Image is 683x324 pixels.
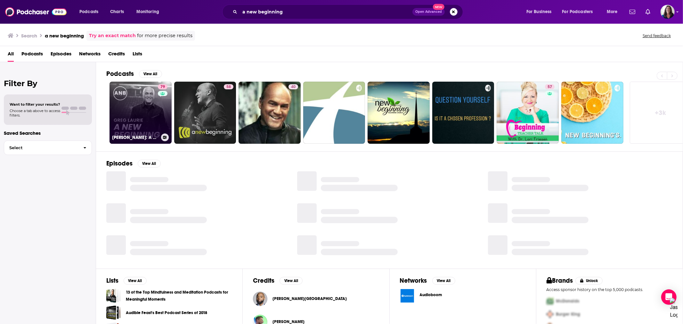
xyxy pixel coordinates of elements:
[415,10,442,13] span: Open Advanced
[4,141,92,155] button: Select
[45,33,84,39] h3: a new beginning
[544,295,556,308] img: First Pro Logo
[124,277,147,285] button: View All
[110,82,172,144] a: 79[PERSON_NAME]: A New Beginning
[8,49,14,62] a: All
[106,277,118,285] h2: Lists
[226,84,231,90] span: 58
[106,70,134,78] h2: Podcasts
[4,146,78,150] span: Select
[602,7,626,17] button: open menu
[289,84,298,89] a: 40
[661,289,677,305] div: Open Intercom Messenger
[133,49,142,62] a: Lists
[228,4,469,19] div: Search podcasts, credits, & more...
[51,49,71,62] a: Episodes
[112,135,159,140] h3: [PERSON_NAME]: A New Beginning
[224,84,233,89] a: 58
[239,82,301,144] a: 40
[10,102,60,107] span: Want to filter your results?
[139,70,162,78] button: View All
[575,277,603,285] button: Unlock
[174,82,236,144] a: 58
[661,5,675,19] span: Logged in as blassiter
[10,109,60,117] span: Choose a tab above to access filters.
[412,8,445,16] button: Open AdvancedNew
[106,159,161,167] a: EpisodesView All
[253,277,303,285] a: CreditsView All
[5,6,67,18] img: Podchaser - Follow, Share and Rate Podcasts
[291,84,296,90] span: 40
[126,289,232,303] a: 13 of the Top Mindfulness and Meditation Podcasts for Meaningful Moments
[627,6,638,17] a: Show notifications dropdown
[21,33,37,39] h3: Search
[433,4,444,10] span: New
[240,7,412,17] input: Search podcasts, credits, & more...
[548,84,552,90] span: 57
[526,7,552,16] span: For Business
[280,277,303,285] button: View All
[21,49,43,62] a: Podcasts
[544,308,556,321] img: Second Pro Logo
[106,305,121,320] a: Audible Feast's Best Podcast Series of 2018
[106,288,121,303] a: 13 of the Top Mindfulness and Meditation Podcasts for Meaningful Moments
[400,288,526,303] a: Audioboom logoAudioboom
[556,298,580,304] span: McDonalds
[137,32,192,39] span: for more precise results
[643,6,653,17] a: Show notifications dropdown
[4,130,92,136] p: Saved Searches
[558,7,602,17] button: open menu
[253,292,267,306] img: Astead W. Herndon
[253,277,274,285] h2: Credits
[420,292,442,297] span: Audioboom
[661,5,675,19] button: Show profile menu
[547,287,672,292] p: Access sponsor history on the top 5,000 podcasts.
[272,296,347,301] span: [PERSON_NAME][GEOGRAPHIC_DATA]
[562,7,593,16] span: For Podcasters
[136,7,159,16] span: Monitoring
[108,49,125,62] a: Credits
[547,277,573,285] h2: Brands
[75,7,107,17] button: open menu
[106,277,147,285] a: ListsView All
[106,7,128,17] a: Charts
[106,70,162,78] a: PodcastsView All
[641,33,673,38] button: Send feedback
[400,288,415,303] img: Audioboom logo
[158,84,167,89] a: 79
[106,159,133,167] h2: Episodes
[545,84,555,89] a: 57
[253,288,379,309] button: Astead W. HerndonAstead W. Herndon
[132,7,167,17] button: open menu
[79,7,98,16] span: Podcasts
[607,7,618,16] span: More
[272,296,347,301] a: Astead W. Herndon
[4,79,92,88] h2: Filter By
[400,277,455,285] a: NetworksView All
[497,82,559,144] a: 57
[160,84,165,90] span: 79
[522,7,560,17] button: open menu
[400,277,427,285] h2: Networks
[126,309,207,316] a: Audible Feast's Best Podcast Series of 2018
[79,49,101,62] a: Networks
[432,277,455,285] button: View All
[89,32,136,39] a: Try an exact match
[138,160,161,167] button: View All
[661,5,675,19] img: User Profile
[110,7,124,16] span: Charts
[556,312,581,317] span: Burger King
